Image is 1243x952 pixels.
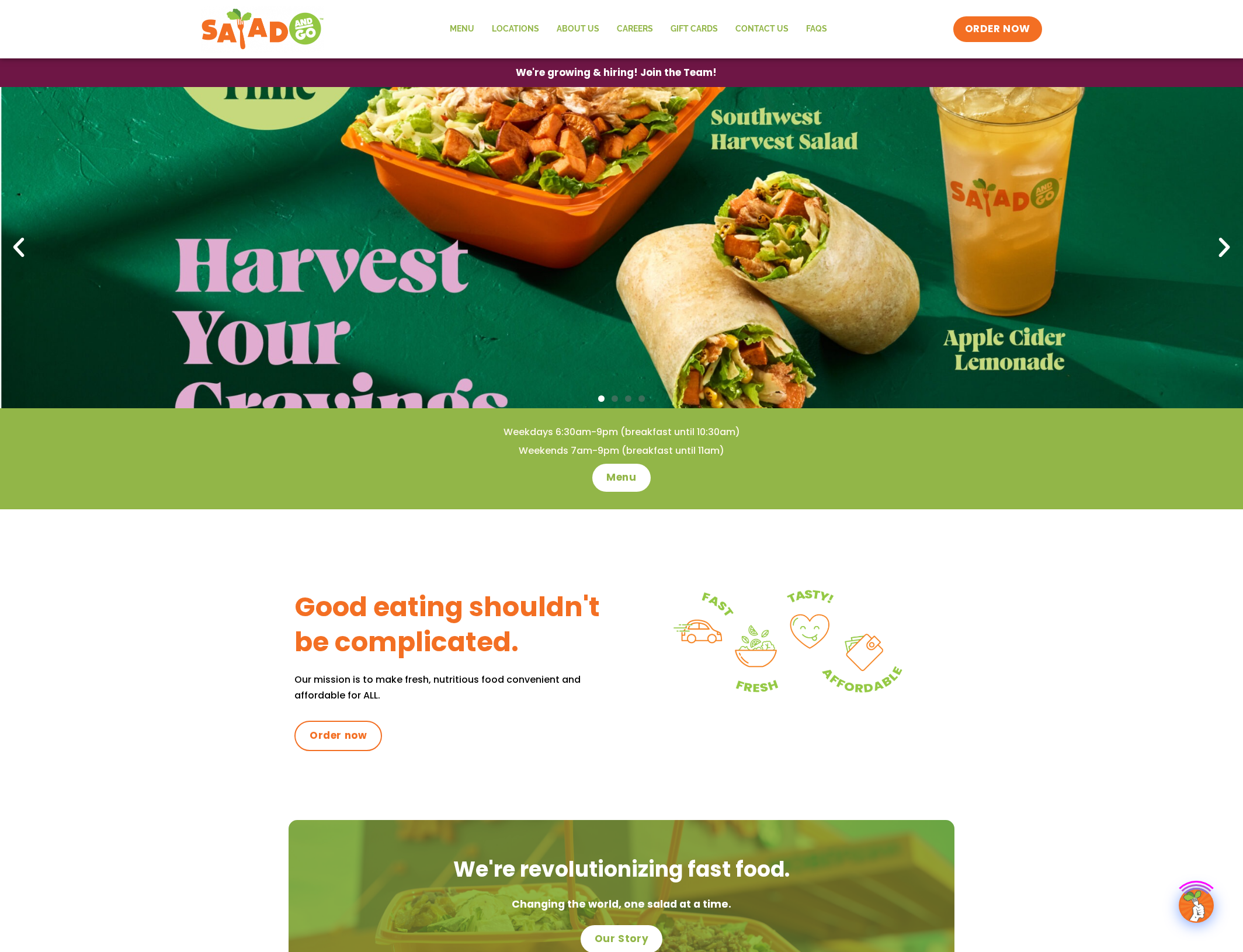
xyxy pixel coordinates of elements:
p: Our mission is to make fresh, nutritious food convenient and affordable for ALL. [294,672,621,703]
a: We're growing & hiring! Join the Team! [498,59,734,86]
span: ORDER NOW [965,22,1030,36]
a: Menu [441,16,483,43]
span: Go to slide 3 [625,395,631,402]
span: Menu [606,471,636,485]
a: Careers [608,16,662,43]
span: Our Story [595,932,648,946]
span: Go to slide 2 [612,395,618,402]
h4: Weekdays 6:30am-9pm (breakfast until 10:30am) [23,426,1220,439]
div: Next slide [1211,235,1237,260]
a: Contact Us [727,16,797,43]
a: GIFT CARDS [662,16,727,43]
h3: Good eating shouldn't be complicated. [294,590,621,660]
a: ORDER NOW [953,16,1042,42]
a: About Us [548,16,608,43]
span: We're growing & hiring! Join the Team! [516,68,717,78]
a: FAQs [797,16,836,43]
img: new-SAG-logo-768×292 [201,6,324,53]
div: Previous slide [6,235,32,260]
span: Go to slide 4 [638,395,645,402]
nav: Menu [441,16,836,43]
span: Go to slide 1 [598,395,605,402]
p: Changing the world, one salad at a time. [300,896,943,913]
h4: Weekends 7am-9pm (breakfast until 11am) [23,444,1220,457]
a: Order now [294,721,382,751]
span: Order now [310,729,367,743]
a: Locations [483,16,548,43]
h2: We're revolutionizing fast food. [300,855,943,884]
a: Menu [592,464,650,492]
